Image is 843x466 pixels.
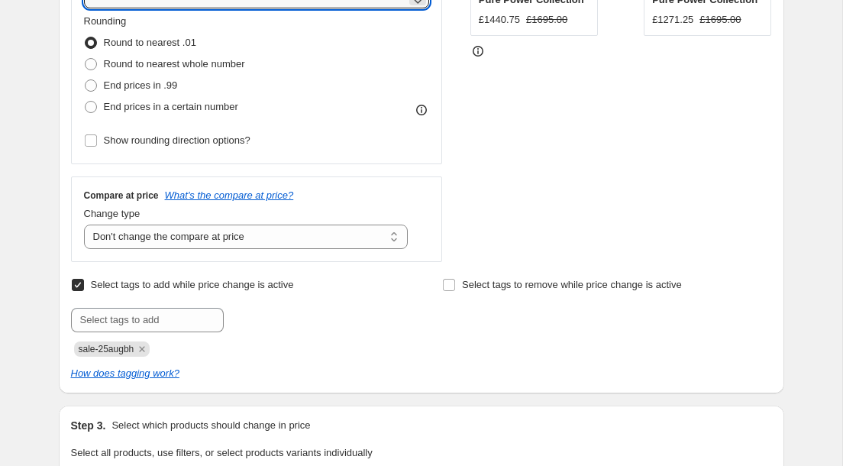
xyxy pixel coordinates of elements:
[479,12,520,28] div: £1440.75
[71,418,106,433] h2: Step 3.
[71,308,224,332] input: Select tags to add
[84,208,140,219] span: Change type
[71,367,179,379] a: How does tagging work?
[71,447,373,458] span: Select all products, use filters, or select products variants individually
[652,12,693,28] div: £1271.25
[104,79,178,91] span: End prices in .99
[84,15,127,27] span: Rounding
[79,344,134,354] span: sale-25augbh
[165,189,294,201] button: What's the compare at price?
[104,37,196,48] span: Round to nearest .01
[91,279,294,290] span: Select tags to add while price change is active
[462,279,682,290] span: Select tags to remove while price change is active
[104,58,245,70] span: Round to nearest whole number
[111,418,310,433] p: Select which products should change in price
[104,134,250,146] span: Show rounding direction options?
[699,12,741,28] strike: £1695.00
[135,342,149,356] button: Remove sale-25augbh
[84,189,159,202] h3: Compare at price
[104,101,238,112] span: End prices in a certain number
[526,12,567,28] strike: £1695.00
